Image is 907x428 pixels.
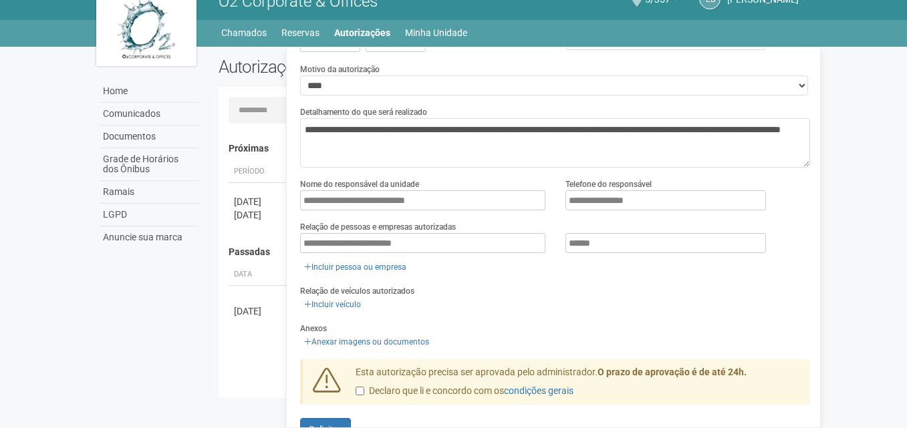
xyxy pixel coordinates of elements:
[229,161,289,183] th: Período
[100,126,199,148] a: Documentos
[334,23,390,42] a: Autorizações
[100,103,199,126] a: Comunicados
[234,208,283,222] div: [DATE]
[229,144,801,154] h4: Próximas
[565,178,652,190] label: Telefone do responsável
[504,385,573,396] a: condições gerais
[300,285,414,297] label: Relação de veículos autorizados
[300,221,456,233] label: Relação de pessoas e empresas autorizadas
[300,260,410,274] a: Incluir pessoa ou empresa
[300,323,327,335] label: Anexos
[300,178,419,190] label: Nome do responsável da unidade
[100,148,199,181] a: Grade de Horários dos Ônibus
[300,335,433,349] a: Anexar imagens ou documentos
[300,63,380,75] label: Motivo da autorização
[598,367,747,377] strong: O prazo de aprovação é de até 24h.
[281,23,319,42] a: Reservas
[234,304,283,318] div: [DATE]
[300,106,427,118] label: Detalhamento do que será realizado
[100,204,199,226] a: LGPD
[221,23,267,42] a: Chamados
[356,385,573,398] label: Declaro que li e concordo com os
[100,80,199,103] a: Home
[356,387,364,395] input: Declaro que li e concordo com oscondições gerais
[229,247,801,257] h4: Passadas
[100,226,199,248] a: Anuncie sua marca
[346,366,811,405] div: Esta autorização precisa ser aprovada pelo administrador.
[219,57,505,77] h2: Autorizações
[405,23,467,42] a: Minha Unidade
[100,181,199,204] a: Ramais
[234,195,283,208] div: [DATE]
[300,297,365,312] a: Incluir veículo
[229,264,289,286] th: Data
